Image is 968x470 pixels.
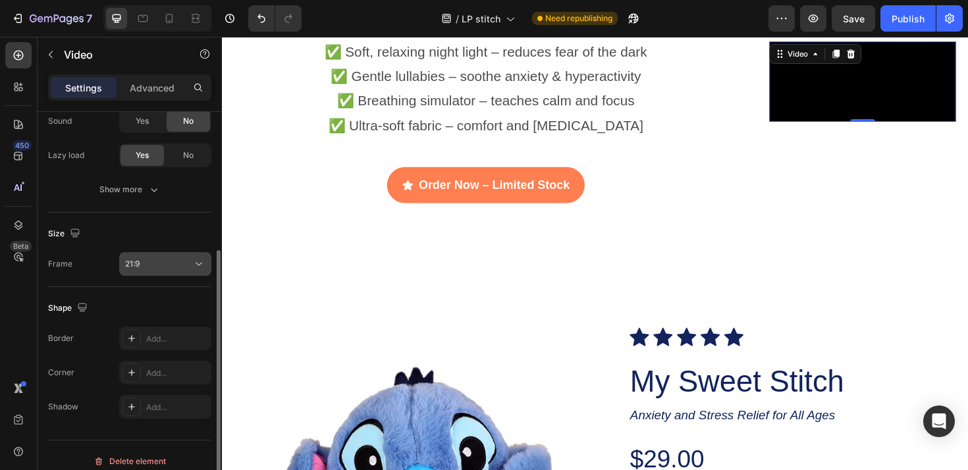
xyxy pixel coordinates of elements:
[64,47,176,63] p: Video
[10,241,32,251] div: Beta
[125,259,140,269] span: 21:9
[48,367,74,379] div: Corner
[183,149,194,161] span: No
[431,344,777,386] h2: My Sweet Stitch
[99,183,161,196] div: Show more
[65,81,102,95] p: Settings
[136,115,149,127] span: Yes
[208,145,368,168] div: Order Now – Limited Stock
[431,430,777,465] div: $29.00
[596,12,623,24] div: Video
[832,5,875,32] button: Save
[48,258,72,270] div: Frame
[48,225,83,243] div: Size
[545,13,612,24] span: Need republishing
[14,3,544,107] p: ✅ Soft, relaxing night light – reduces fear of the dark ✅ Gentle lullabies – soothe anxiety & hyp...
[146,367,208,379] div: Add...
[146,333,208,345] div: Add...
[880,5,936,32] button: Publish
[432,393,649,407] span: Anxiety and Stress Relief for All Ages
[48,178,211,201] button: Show more
[175,138,384,176] button: Order Now – Limited Stock
[146,402,208,413] div: Add...
[222,37,968,470] iframe: Design area
[130,81,175,95] p: Advanced
[462,12,500,26] span: LP stitch
[843,13,865,24] span: Save
[579,5,777,90] video: Video
[923,405,955,437] div: Open Intercom Messenger
[86,11,92,26] p: 7
[48,149,84,161] div: Lazy load
[119,252,211,276] button: 21:9
[248,5,302,32] div: Undo/Redo
[48,332,74,344] div: Border
[183,115,194,127] span: No
[48,401,78,413] div: Shadow
[892,12,925,26] div: Publish
[456,12,459,26] span: /
[5,5,98,32] button: 7
[94,454,166,469] div: Delete element
[136,149,149,161] span: Yes
[48,115,72,127] div: Sound
[48,300,90,317] div: Shape
[13,140,32,151] div: 450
